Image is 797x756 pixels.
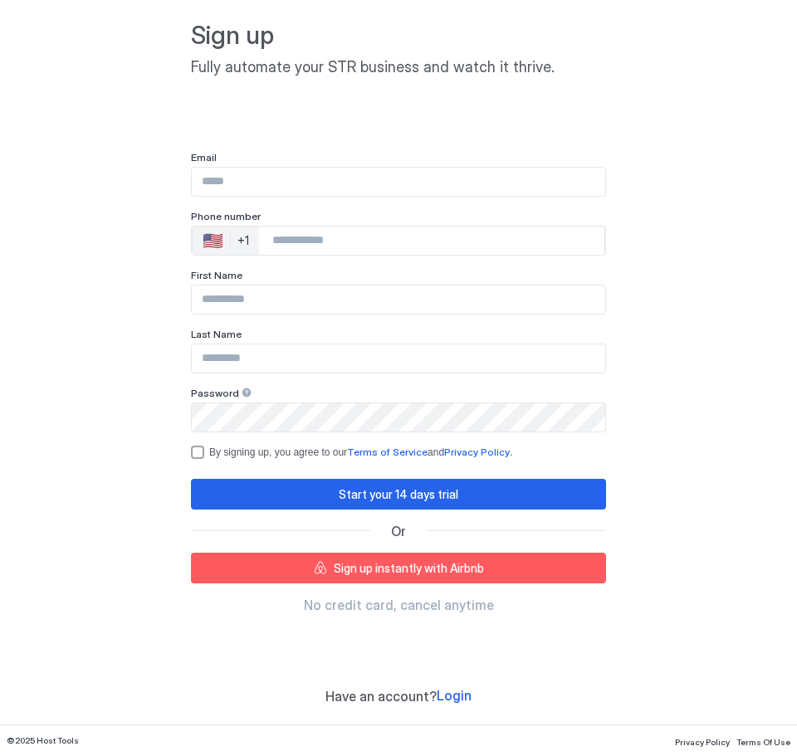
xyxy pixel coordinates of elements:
input: Phone Number input [259,226,604,256]
span: Last Name [191,328,242,340]
div: By signing up, you agree to our and . [209,446,606,458]
a: Terms of Service [347,446,428,458]
span: Or [391,523,406,539]
a: Terms Of Use [736,732,790,749]
span: First Name [191,269,242,281]
span: Privacy Policy [675,737,730,747]
input: Input Field [192,403,605,432]
span: Terms Of Use [736,737,790,747]
input: Input Field [192,168,605,196]
span: Password [191,387,239,399]
a: Privacy Policy [444,446,510,458]
span: Fully automate your STR business and watch it thrive. [191,58,606,77]
a: Privacy Policy [675,732,730,749]
span: Login [437,687,472,704]
div: +1 [237,233,249,248]
div: Countries button [193,227,259,255]
span: © 2025 Host Tools [7,735,79,746]
span: Email [191,151,217,163]
span: Sign up [191,20,606,51]
button: Start your 14 days trial [191,479,606,510]
span: Phone number [191,210,261,222]
span: No credit card, cancel anytime [304,597,494,613]
input: Input Field [192,344,605,373]
div: Sign up instantly with Airbnb [334,559,484,577]
div: 🇺🇸 [203,231,223,251]
button: Sign up instantly with Airbnb [191,553,606,583]
input: Input Field [192,285,605,314]
a: Login [437,687,472,705]
div: termsPrivacy [191,446,606,459]
div: Start your 14 days trial [339,485,458,503]
span: Have an account? [325,688,437,705]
